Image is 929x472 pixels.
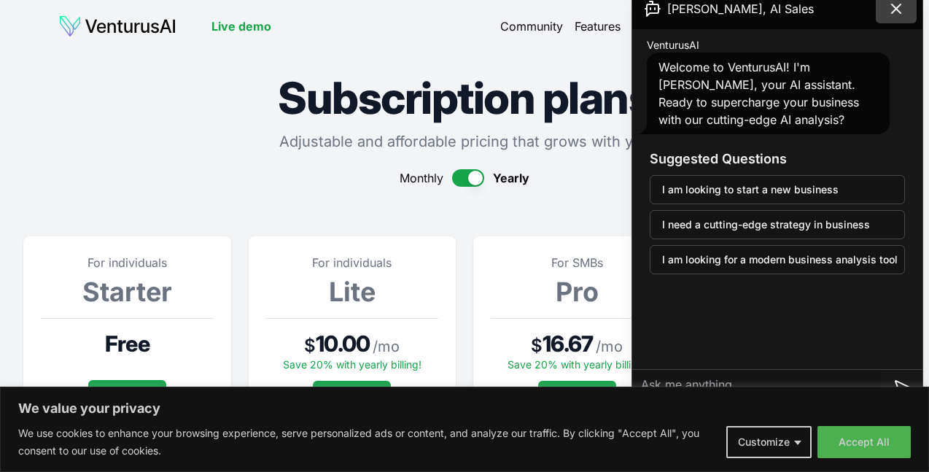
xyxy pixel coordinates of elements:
a: Get started [538,381,616,410]
a: Features [575,18,621,35]
span: Welcome to VenturusAI! I'm [PERSON_NAME], your AI assistant. Ready to supercharge your business w... [658,60,859,127]
button: Customize [726,426,812,458]
h1: Subscription plans [23,76,906,120]
h3: Lite [266,277,439,306]
p: We value your privacy [18,400,911,417]
span: / mo [373,336,400,357]
span: Monthly [400,169,443,187]
span: VenturusAI [647,38,699,53]
h3: Suggested Questions [650,149,905,169]
a: Get started [313,381,391,410]
button: I need a cutting-edge strategy in business [650,210,905,239]
h3: Starter [41,277,214,306]
p: Adjustable and affordable pricing that grows with you [23,131,906,152]
a: Community [500,18,563,35]
p: For SMBs [491,254,664,271]
span: Free [105,330,149,357]
a: Live demo [211,18,271,35]
h3: Pro [491,277,664,306]
button: Accept All [817,426,911,458]
span: $ [304,334,316,357]
span: 16.67 [543,330,593,357]
span: / mo [596,336,623,357]
p: For individuals [266,254,439,271]
button: I am looking to start a new business [650,175,905,204]
p: We use cookies to enhance your browsing experience, serve personalized ads or content, and analyz... [18,425,715,460]
button: I am looking for a modern business analysis tool [650,245,905,274]
span: Save 20% with yearly billing! [283,358,421,371]
span: $ [531,334,543,357]
span: Save 20% with yearly billing! [508,358,646,371]
a: Get started [88,380,166,409]
img: logo [58,15,176,38]
p: For individuals [41,254,214,271]
span: 10.00 [316,330,370,357]
span: Yearly [493,169,529,187]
